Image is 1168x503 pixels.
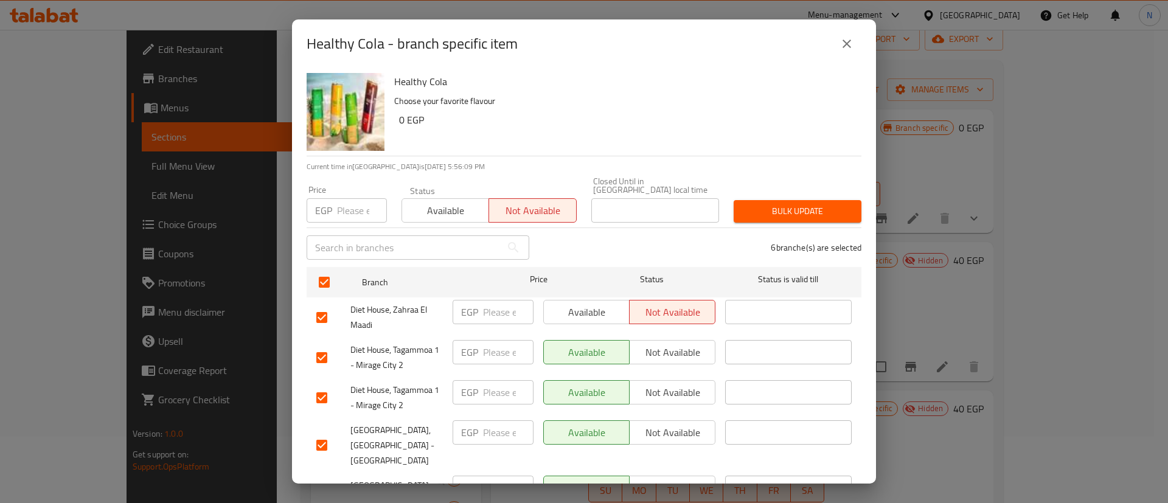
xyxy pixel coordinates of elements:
[543,420,630,445] button: Available
[832,29,861,58] button: close
[394,94,852,109] p: Choose your favorite flavour
[350,423,443,468] span: [GEOGRAPHIC_DATA], [GEOGRAPHIC_DATA] - [GEOGRAPHIC_DATA]
[461,385,478,400] p: EGP
[488,198,576,223] button: Not available
[549,304,625,321] span: Available
[549,384,625,401] span: Available
[350,342,443,373] span: Diet House, Tagammoa 1 - Mirage City 2
[634,304,711,321] span: Not available
[589,272,715,287] span: Status
[629,340,715,364] button: Not available
[350,302,443,333] span: Diet House, Zahraa El Maadi
[461,480,478,495] p: EGP
[307,161,861,172] p: Current time in [GEOGRAPHIC_DATA] is [DATE] 5:56:09 PM
[461,345,478,359] p: EGP
[461,305,478,319] p: EGP
[362,275,488,290] span: Branch
[337,198,387,223] input: Please enter price
[543,476,630,500] button: Available
[394,73,852,90] h6: Healthy Cola
[629,300,715,324] button: Not available
[483,300,534,324] input: Please enter price
[483,340,534,364] input: Please enter price
[350,383,443,413] span: Diet House, Tagammoa 1 - Mirage City 2
[629,380,715,404] button: Not available
[543,340,630,364] button: Available
[629,476,715,500] button: Not available
[401,198,489,223] button: Available
[407,202,484,220] span: Available
[307,73,384,151] img: Healthy Cola
[307,34,518,54] h2: Healthy Cola - branch specific item
[483,380,534,404] input: Please enter price
[629,420,715,445] button: Not available
[634,479,711,497] span: Not available
[549,424,625,442] span: Available
[307,235,501,260] input: Search in branches
[498,272,579,287] span: Price
[549,479,625,497] span: Available
[315,203,332,218] p: EGP
[549,344,625,361] span: Available
[399,111,852,128] h6: 0 EGP
[483,420,534,445] input: Please enter price
[494,202,571,220] span: Not available
[543,380,630,404] button: Available
[725,272,852,287] span: Status is valid till
[634,384,711,401] span: Not available
[543,300,630,324] button: Available
[634,424,711,442] span: Not available
[634,344,711,361] span: Not available
[734,200,861,223] button: Bulk update
[483,476,534,500] input: Please enter price
[771,241,861,254] p: 6 branche(s) are selected
[461,425,478,440] p: EGP
[743,204,852,219] span: Bulk update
